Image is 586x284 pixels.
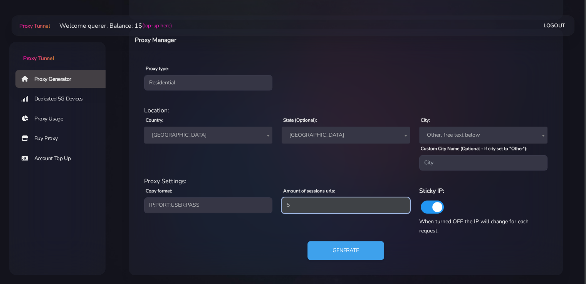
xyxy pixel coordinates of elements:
span: Other, free text below [419,127,547,144]
span: Auckland [282,127,410,144]
a: Logout [544,18,565,33]
a: Proxy Generator [15,70,112,88]
a: Proxy Tunnel [18,20,50,32]
label: Copy format: [146,187,172,194]
span: Proxy Tunnel [19,22,50,30]
label: Country: [146,117,163,124]
label: State (Optional): [283,117,317,124]
span: New Zealand [149,130,268,140]
a: Account Top Up [15,150,112,167]
span: Proxy Tunnel [23,55,54,62]
label: Amount of sessions urls: [283,187,335,194]
a: (top-up here) [142,22,172,30]
a: Dedicated 5G Devices [15,90,112,108]
span: Auckland [286,130,405,140]
label: Custom City Name (Optional - If city set to "Other"): [421,145,527,152]
label: City: [421,117,430,124]
li: Welcome querer. Balance: 1$ [50,21,172,30]
a: Buy Proxy [15,130,112,147]
a: Proxy Tunnel [9,42,106,62]
span: When turned OFF the IP will change for each request. [419,218,529,234]
label: Proxy type: [146,65,169,72]
h6: Sticky IP: [419,186,547,196]
div: Proxy Settings: [139,177,552,186]
div: Location: [139,106,552,115]
span: New Zealand [144,127,272,144]
span: Other, free text below [424,130,543,140]
h6: Proxy Manager [135,35,377,45]
iframe: Webchat Widget [472,158,576,274]
input: City [419,155,547,170]
a: Proxy Usage [15,110,112,128]
button: Generate [307,241,384,260]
